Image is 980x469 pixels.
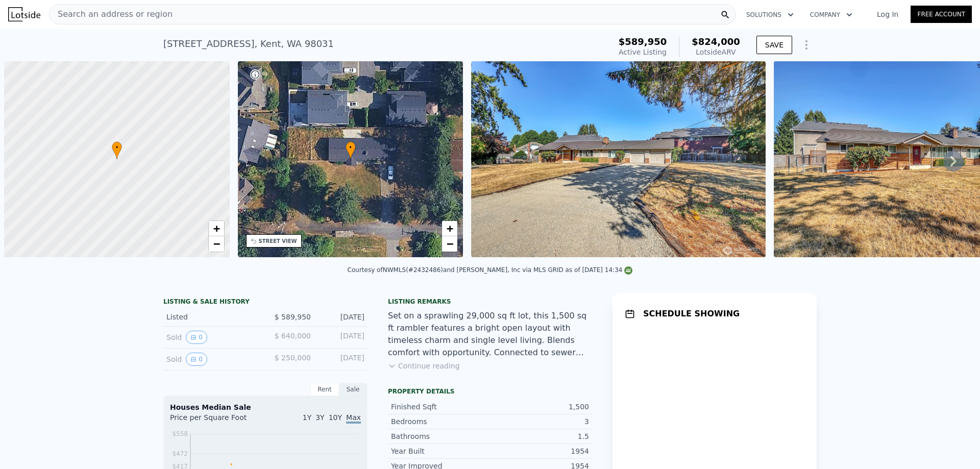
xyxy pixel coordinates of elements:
span: 10Y [329,413,342,422]
button: Show Options [796,35,817,55]
div: [STREET_ADDRESS] , Kent , WA 98031 [163,37,334,51]
button: Solutions [738,6,802,24]
span: $ 250,000 [275,354,311,362]
div: Lotside ARV [692,47,740,57]
div: STREET VIEW [259,237,297,245]
button: View historical data [186,331,207,344]
div: Set on a sprawling 29,000 sq ft lot, this 1,500 sq ft rambler features a bright open layout with ... [388,310,592,359]
div: 1,500 [490,402,589,412]
img: Lotside [8,7,40,21]
span: $ 589,950 [275,313,311,321]
div: Sale [339,383,367,396]
a: Log In [865,9,911,19]
span: • [346,143,356,152]
div: [DATE] [319,312,364,322]
div: 3 [490,416,589,427]
span: Active Listing [619,48,667,56]
tspan: $472 [172,450,188,457]
img: Sale: 169745660 Parcel: 98631215 [471,61,766,257]
span: $824,000 [692,36,740,47]
div: 1954 [490,446,589,456]
div: Courtesy of NWMLS (#2432486) and [PERSON_NAME], Inc via MLS GRID as of [DATE] 14:34 [348,266,633,274]
span: − [213,237,219,250]
div: Price per Square Foot [170,412,265,429]
div: Bedrooms [391,416,490,427]
div: Finished Sqft [391,402,490,412]
div: Property details [388,387,592,396]
span: $ 640,000 [275,332,311,340]
div: [DATE] [319,353,364,366]
div: LISTING & SALE HISTORY [163,298,367,308]
div: 1.5 [490,431,589,441]
a: Free Account [911,6,972,23]
span: + [213,222,219,235]
span: • [112,143,122,152]
div: Bathrooms [391,431,490,441]
div: Rent [310,383,339,396]
div: • [112,141,122,159]
div: [DATE] [319,331,364,344]
a: Zoom in [442,221,457,236]
a: Zoom out [209,236,224,252]
button: Continue reading [388,361,460,371]
span: Max [346,413,361,424]
a: Zoom in [209,221,224,236]
span: $589,950 [619,36,667,47]
div: Sold [166,353,257,366]
span: Search an address or region [50,8,173,20]
img: NWMLS Logo [624,266,632,275]
a: Zoom out [442,236,457,252]
button: View historical data [186,353,207,366]
div: • [346,141,356,159]
span: 1Y [303,413,311,422]
span: + [447,222,453,235]
h1: SCHEDULE SHOWING [643,308,740,320]
div: Sold [166,331,257,344]
button: SAVE [756,36,792,54]
button: Company [802,6,861,24]
div: Listing remarks [388,298,592,306]
span: 3Y [315,413,324,422]
span: − [447,237,453,250]
tspan: $558 [172,430,188,437]
div: Houses Median Sale [170,402,361,412]
div: Listed [166,312,257,322]
div: Year Built [391,446,490,456]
